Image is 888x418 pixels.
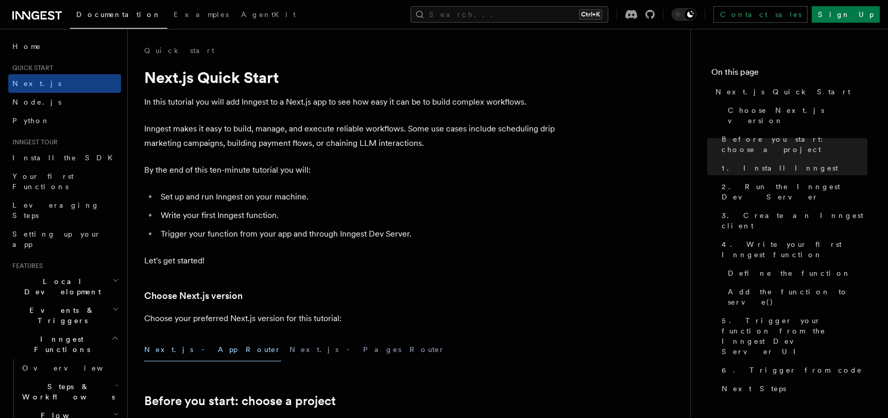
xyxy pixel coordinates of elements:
span: Leveraging Steps [12,201,99,220]
a: Contact sales [713,6,808,23]
p: Inngest makes it easy to build, manage, and execute reliable workflows. Some use cases include sc... [144,122,556,151]
span: Define the function [728,268,851,278]
a: Choose Next.js version [724,101,867,130]
a: Documentation [70,3,167,29]
button: Inngest Functions [8,330,121,359]
span: 3. Create an Inngest client [722,210,867,231]
h1: Next.js Quick Start [144,68,556,87]
a: Python [8,111,121,130]
span: Features [8,262,43,270]
a: Overview [18,359,121,377]
span: 1. Install Inngest [722,163,838,173]
button: Next.js - Pages Router [289,338,445,361]
span: 5. Trigger your function from the Inngest Dev Server UI [722,315,867,357]
a: Leveraging Steps [8,196,121,225]
button: Events & Triggers [8,301,121,330]
span: Your first Functions [12,172,74,191]
span: Next.js [12,79,61,88]
span: 4. Write your first Inngest function [722,239,867,260]
span: Events & Triggers [8,305,112,326]
a: Before you start: choose a project [144,394,336,408]
span: Python [12,116,50,125]
span: AgentKit [241,10,296,19]
a: 6. Trigger from code [718,361,867,379]
a: Next.js [8,74,121,93]
a: Choose Next.js version [144,289,243,303]
a: Add the function to serve() [724,282,867,311]
a: 5. Trigger your function from the Inngest Dev Server UI [718,311,867,361]
a: Setting up your app [8,225,121,254]
a: AgentKit [235,3,302,28]
li: Trigger your function from your app and through Inngest Dev Server. [158,227,556,241]
p: In this tutorial you will add Inngest to a Next.js app to see how easy it can be to build complex... [144,95,556,109]
a: 2. Run the Inngest Dev Server [718,177,867,206]
a: 1. Install Inngest [718,159,867,177]
span: Steps & Workflows [18,381,115,402]
span: 2. Run the Inngest Dev Server [722,181,867,202]
span: Before you start: choose a project [722,134,867,155]
span: Documentation [76,10,161,19]
span: Choose Next.js version [728,105,867,126]
a: Next Steps [718,379,867,398]
a: 4. Write your first Inngest function [718,235,867,264]
span: 6. Trigger from code [722,365,862,375]
a: Your first Functions [8,167,121,196]
p: Let's get started! [144,254,556,268]
a: Node.js [8,93,121,111]
span: Next.js Quick Start [715,87,850,97]
span: Add the function to serve() [728,287,867,307]
span: Node.js [12,98,61,106]
a: Home [8,37,121,56]
span: Install the SDK [12,154,119,162]
a: Quick start [144,45,214,56]
span: Next Steps [722,383,786,394]
a: Next.js Quick Start [711,82,867,101]
kbd: Ctrl+K [579,9,602,20]
button: Next.js - App Router [144,338,281,361]
a: 3. Create an Inngest client [718,206,867,235]
p: By the end of this ten-minute tutorial you will: [144,163,556,177]
a: Sign Up [812,6,880,23]
span: Overview [22,364,128,372]
span: Quick start [8,64,53,72]
span: Inngest Functions [8,334,111,355]
li: Set up and run Inngest on your machine. [158,190,556,204]
span: Examples [174,10,229,19]
button: Toggle dark mode [672,8,696,21]
p: Choose your preferred Next.js version for this tutorial: [144,311,556,326]
button: Local Development [8,272,121,301]
a: Install the SDK [8,148,121,167]
span: Local Development [8,276,112,297]
a: Define the function [724,264,867,282]
h4: On this page [711,66,867,82]
button: Search...Ctrl+K [411,6,608,23]
li: Write your first Inngest function. [158,208,556,223]
a: Examples [167,3,235,28]
span: Setting up your app [12,230,101,248]
button: Steps & Workflows [18,377,121,406]
a: Before you start: choose a project [718,130,867,159]
span: Inngest tour [8,138,58,146]
span: Home [12,41,41,52]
